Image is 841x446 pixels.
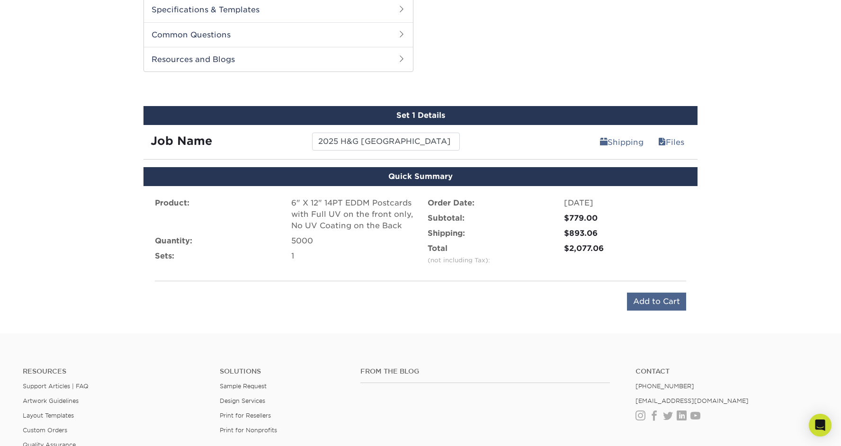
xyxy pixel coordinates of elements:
a: Print for Nonprofits [220,427,277,434]
div: 6" X 12" 14PT EDDM Postcards with Full UV on the front only, No UV Coating on the Back [291,197,413,232]
a: Print for Resellers [220,412,271,419]
a: Files [652,133,690,152]
label: Product: [155,197,189,209]
div: [DATE] [564,197,686,209]
label: Subtotal: [428,213,465,224]
h4: Solutions [220,367,346,375]
a: Artwork Guidelines [23,397,79,404]
a: Design Services [220,397,265,404]
small: (not including Tax): [428,257,490,264]
strong: Job Name [151,134,212,148]
input: Enter a job name [312,133,459,151]
a: Support Articles | FAQ [23,383,89,390]
span: shipping [600,138,608,147]
div: $2,077.06 [564,243,686,254]
span: files [658,138,666,147]
label: Total [428,243,490,266]
h4: Resources [23,367,206,375]
input: Add to Cart [627,293,686,311]
div: $779.00 [564,213,686,224]
h4: From the Blog [360,367,610,375]
label: Shipping: [428,228,465,239]
a: Shipping [594,133,650,152]
div: 1 [291,250,413,262]
label: Quantity: [155,235,192,247]
a: [PHONE_NUMBER] [635,383,694,390]
h2: Resources and Blogs [144,47,413,71]
a: Contact [635,367,818,375]
label: Sets: [155,250,174,262]
div: Set 1 Details [143,106,698,125]
a: Sample Request [220,383,267,390]
h2: Common Questions [144,22,413,47]
div: Quick Summary [143,167,698,186]
a: [EMAIL_ADDRESS][DOMAIN_NAME] [635,397,749,404]
div: $893.06 [564,228,686,239]
div: 5000 [291,235,413,247]
div: Open Intercom Messenger [809,414,832,437]
label: Order Date: [428,197,474,209]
